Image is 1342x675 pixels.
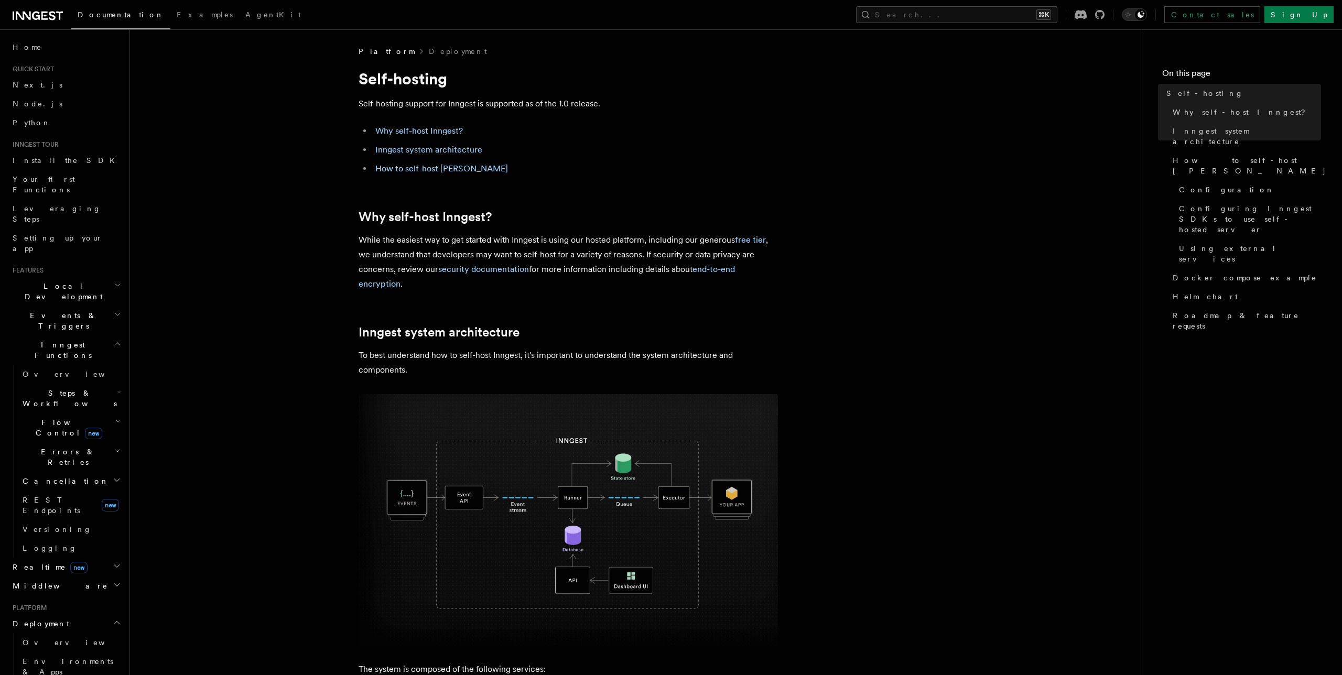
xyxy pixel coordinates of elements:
[1173,155,1326,176] span: How to self-host [PERSON_NAME]
[735,235,766,245] a: free tier
[8,75,123,94] a: Next.js
[1162,84,1321,103] a: Self-hosting
[1164,6,1260,23] a: Contact sales
[1173,273,1317,283] span: Docker compose example
[18,476,109,486] span: Cancellation
[18,413,123,442] button: Flow Controlnew
[239,3,307,28] a: AgentKit
[78,10,164,19] span: Documentation
[1175,239,1321,268] a: Using external services
[8,151,123,170] a: Install the SDK
[102,499,119,511] span: new
[8,94,123,113] a: Node.js
[13,204,101,223] span: Leveraging Steps
[8,604,47,612] span: Platform
[18,384,123,413] button: Steps & Workflows
[1173,126,1321,147] span: Inngest system architecture
[13,118,51,127] span: Python
[18,388,117,409] span: Steps & Workflows
[8,581,108,591] span: Middleware
[18,472,123,491] button: Cancellation
[8,310,114,331] span: Events & Triggers
[429,46,487,57] a: Deployment
[438,264,529,274] a: security documentation
[13,156,121,165] span: Install the SDK
[1168,268,1321,287] a: Docker compose example
[359,394,778,645] img: Inngest system architecture diagram
[23,496,80,515] span: REST Endpoints
[1162,67,1321,84] h4: On this page
[245,10,301,19] span: AgentKit
[1173,291,1238,302] span: Helm chart
[8,340,113,361] span: Inngest Functions
[359,210,492,224] a: Why self-host Inngest?
[18,520,123,539] a: Versioning
[170,3,239,28] a: Examples
[8,228,123,258] a: Setting up your app
[18,417,115,438] span: Flow Control
[1173,310,1321,331] span: Roadmap & feature requests
[13,100,62,108] span: Node.js
[359,348,778,377] p: To best understand how to self-host Inngest, it's important to understand the system architecture...
[1179,243,1321,264] span: Using external services
[359,69,778,88] h1: Self-hosting
[85,428,102,439] span: new
[1036,9,1051,20] kbd: ⌘K
[18,633,123,652] a: Overview
[8,306,123,335] button: Events & Triggers
[18,442,123,472] button: Errors & Retries
[18,539,123,558] a: Logging
[1264,6,1334,23] a: Sign Up
[13,234,103,253] span: Setting up your app
[359,233,778,291] p: While the easiest way to get started with Inngest is using our hosted platform, including our gen...
[8,266,44,275] span: Features
[1168,306,1321,335] a: Roadmap & feature requests
[8,65,54,73] span: Quick start
[1179,184,1274,195] span: Configuration
[70,562,88,573] span: new
[23,370,131,378] span: Overview
[8,558,123,576] button: Realtimenew
[1168,287,1321,306] a: Helm chart
[359,325,520,340] a: Inngest system architecture
[8,365,123,558] div: Inngest Functions
[8,199,123,228] a: Leveraging Steps
[359,96,778,111] p: Self-hosting support for Inngest is supported as of the 1.0 release.
[8,614,123,633] button: Deployment
[1122,8,1147,21] button: Toggle dark mode
[8,38,123,57] a: Home
[8,281,114,302] span: Local Development
[18,365,123,384] a: Overview
[8,113,123,132] a: Python
[18,447,114,467] span: Errors & Retries
[375,145,482,155] a: Inngest system architecture
[1166,88,1243,99] span: Self-hosting
[177,10,233,19] span: Examples
[1168,103,1321,122] a: Why self-host Inngest?
[1168,122,1321,151] a: Inngest system architecture
[8,335,123,365] button: Inngest Functions
[13,175,75,194] span: Your first Functions
[8,170,123,199] a: Your first Functions
[13,42,42,52] span: Home
[1173,107,1313,117] span: Why self-host Inngest?
[8,277,123,306] button: Local Development
[1179,203,1321,235] span: Configuring Inngest SDKs to use self-hosted server
[23,525,92,534] span: Versioning
[856,6,1057,23] button: Search...⌘K
[8,618,69,629] span: Deployment
[23,544,77,552] span: Logging
[18,491,123,520] a: REST Endpointsnew
[1175,180,1321,199] a: Configuration
[359,46,414,57] span: Platform
[71,3,170,29] a: Documentation
[8,140,59,149] span: Inngest tour
[375,126,463,136] a: Why self-host Inngest?
[1175,199,1321,239] a: Configuring Inngest SDKs to use self-hosted server
[23,638,131,647] span: Overview
[375,164,508,173] a: How to self-host [PERSON_NAME]
[1168,151,1321,180] a: How to self-host [PERSON_NAME]
[8,576,123,595] button: Middleware
[13,81,62,89] span: Next.js
[8,562,88,572] span: Realtime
